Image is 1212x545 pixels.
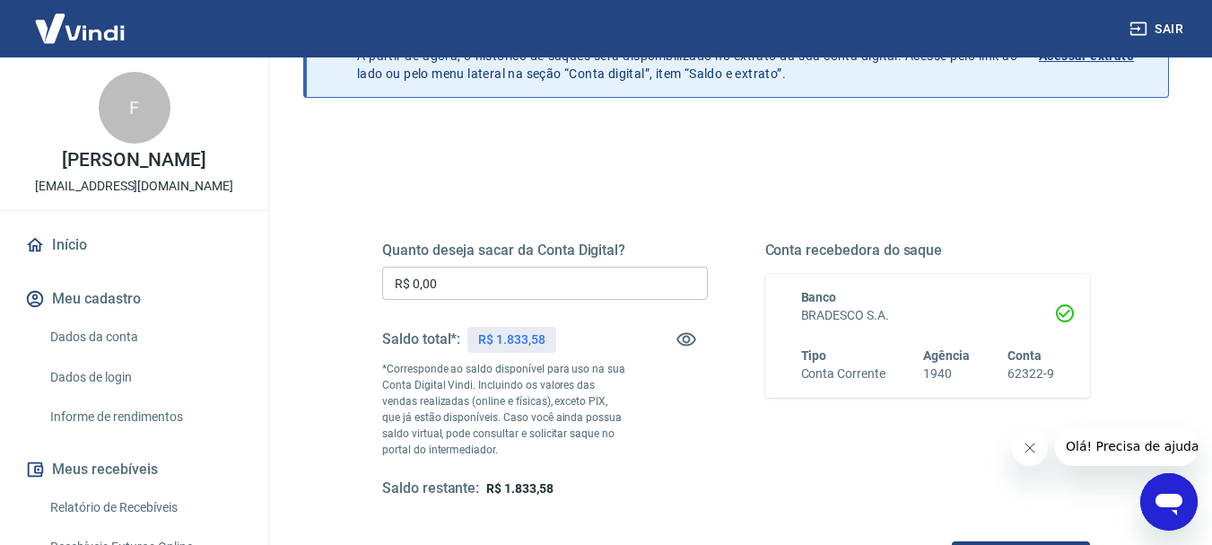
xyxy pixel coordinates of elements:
a: Informe de rendimentos [43,399,247,435]
div: F [99,72,170,144]
h5: Saldo total*: [382,330,460,348]
a: Relatório de Recebíveis [43,489,247,526]
h5: Saldo restante: [382,479,479,498]
button: Meu cadastro [22,279,247,319]
button: Meus recebíveis [22,450,247,489]
span: R$ 1.833,58 [486,481,553,496]
p: [EMAIL_ADDRESS][DOMAIN_NAME] [35,177,233,196]
iframe: Fechar mensagem [1012,430,1048,466]
span: Olá! Precisa de ajuda? [11,13,151,27]
span: Agência [923,348,970,363]
p: R$ 1.833,58 [478,330,545,349]
span: Tipo [801,348,827,363]
a: Início [22,225,247,265]
img: Vindi [22,1,138,56]
h5: Quanto deseja sacar da Conta Digital? [382,242,708,259]
p: *Corresponde ao saldo disponível para uso na sua Conta Digital Vindi. Incluindo os valores das ve... [382,361,626,458]
span: Conta [1007,348,1042,363]
button: Sair [1126,13,1190,46]
h6: Conta Corrente [801,365,885,383]
iframe: Botão para abrir a janela de mensagens [1140,473,1198,531]
h6: BRADESCO S.A. [801,306,1055,325]
a: Dados da conta [43,319,247,356]
iframe: Mensagem da empresa [1055,426,1198,466]
h6: 1940 [923,365,970,383]
h6: 62322-9 [1007,365,1054,383]
span: Banco [801,290,837,304]
p: [PERSON_NAME] [62,151,205,170]
a: Dados de login [43,359,247,396]
h5: Conta recebedora do saque [765,242,1091,259]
